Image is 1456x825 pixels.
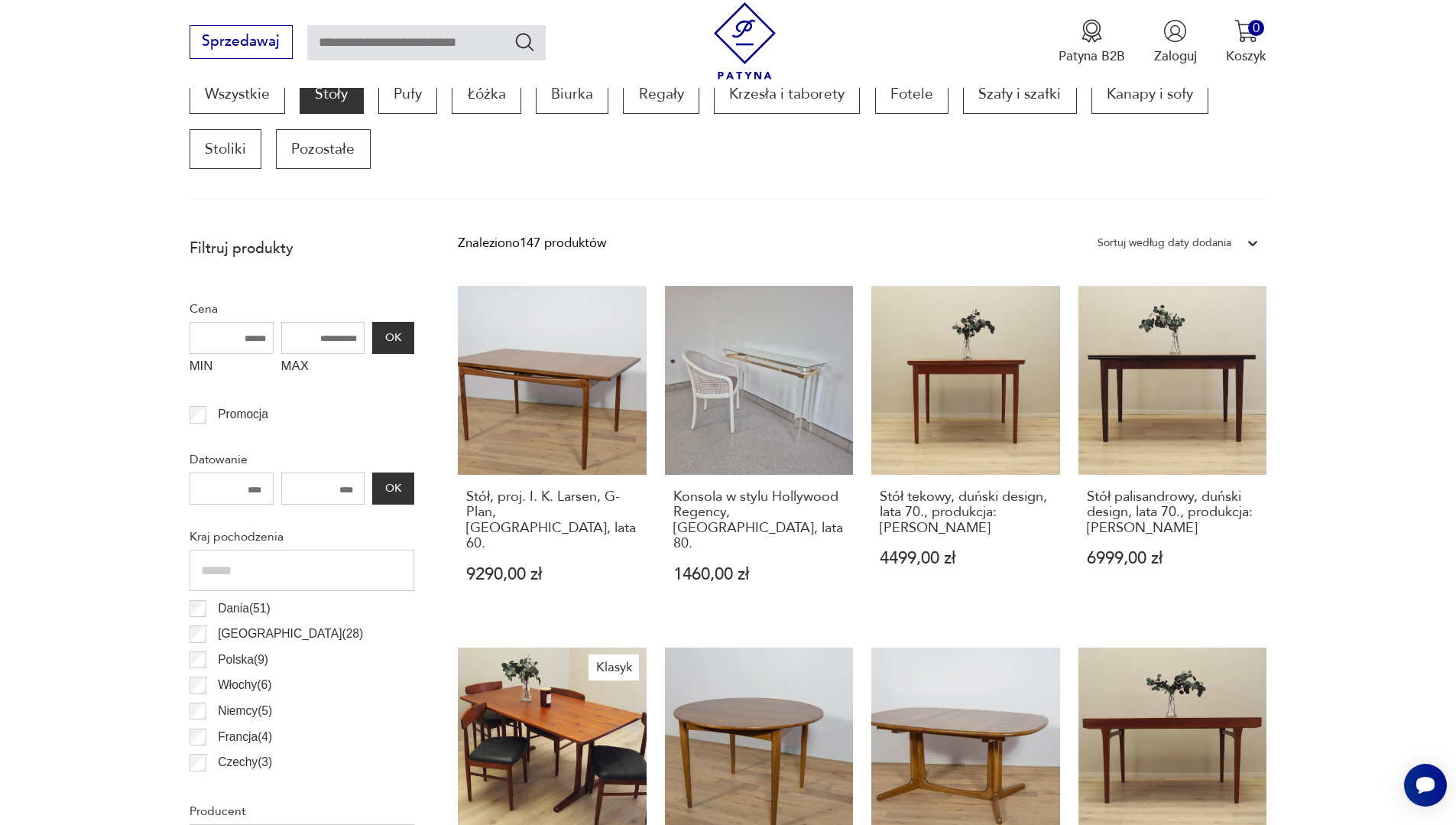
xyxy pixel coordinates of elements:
[372,473,413,505] button: OK
[514,31,536,53] button: Szukaj
[218,599,271,619] p: Dania ( 51 )
[452,74,520,114] a: Łóżka
[665,286,854,618] a: Konsola w stylu Hollywood Regency, Włochy, lata 80.Konsola w stylu Hollywood Regency, [GEOGRAPHIC...
[190,37,293,49] a: Sprzedawaj
[1226,19,1266,65] button: 0Koszyk
[1087,489,1259,536] h3: Stół palisandrowy, duński design, lata 70., produkcja: [PERSON_NAME]
[1154,47,1197,65] p: Zaloguj
[1091,74,1208,114] a: Kanapy i sofy
[1078,286,1267,618] a: Stół palisandrowy, duński design, lata 70., produkcja: DaniaStół palisandrowy, duński design, lat...
[190,25,293,59] button: Sprzedawaj
[190,299,414,319] p: Cena
[218,778,277,798] p: Szwecja ( 3 )
[218,727,272,747] p: Francja ( 4 )
[218,752,272,772] p: Czechy ( 3 )
[190,74,285,114] a: Wszystkie
[1163,19,1187,43] img: Ikonka użytkownika
[1059,47,1125,65] p: Patyna B2B
[218,675,271,695] p: Włochy ( 6 )
[300,74,363,114] a: Stoły
[673,489,845,552] h3: Konsola w stylu Hollywood Regency, [GEOGRAPHIC_DATA], lata 80.
[190,239,414,258] p: Filtruj produkty
[190,450,414,469] p: Datowanie
[458,233,606,253] div: Znaleziono 147 produktów
[378,74,437,114] a: Pufy
[1059,19,1125,65] button: Patyna B2B
[1098,233,1231,253] div: Sortuj według daty dodania
[1087,551,1259,567] p: 6999,00 zł
[372,322,413,354] button: OK
[218,650,268,670] p: Polska ( 9 )
[880,551,1052,567] p: 4499,00 zł
[880,489,1052,536] h3: Stół tekowy, duński design, lata 70., produkcja: [PERSON_NAME]
[1154,19,1197,65] button: Zaloguj
[1226,47,1266,65] p: Koszyk
[1248,20,1264,36] div: 0
[218,404,268,424] p: Promocja
[1404,764,1447,807] iframe: Smartsupp widget button
[1234,19,1258,43] img: Ikona koszyka
[466,489,638,552] h3: Stół, proj. I. K. Larsen, G-Plan, [GEOGRAPHIC_DATA], lata 60.
[190,129,261,169] a: Stoliki
[458,286,647,618] a: Stół, proj. I. K. Larsen, G-Plan, Wielka Brytania, lata 60.Stół, proj. I. K. Larsen, G-Plan, [GEO...
[281,354,365,383] label: MAX
[190,527,414,547] p: Kraj pochodzenia
[190,801,414,821] p: Producent
[218,701,272,721] p: Niemcy ( 5 )
[706,2,783,80] img: Patyna - sklep z meblami i dekoracjami vintage
[190,354,274,383] label: MIN
[1080,19,1104,43] img: Ikona medalu
[673,567,845,583] p: 1460,00 zł
[963,74,1076,114] a: Szafy i szafki
[218,624,363,644] p: [GEOGRAPHIC_DATA] ( 28 )
[276,129,370,169] a: Pozostałe
[871,286,1060,618] a: Stół tekowy, duński design, lata 70., produkcja: DaniaStół tekowy, duński design, lata 70., produ...
[1059,19,1125,65] a: Ikona medaluPatyna B2B
[875,74,949,114] a: Fotele
[466,567,638,583] p: 9290,00 zł
[714,74,860,114] a: Krzesła i taborety
[536,74,608,114] a: Biurka
[623,74,699,114] a: Regały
